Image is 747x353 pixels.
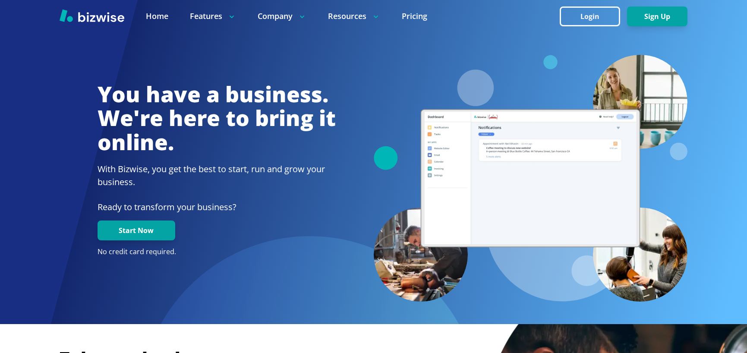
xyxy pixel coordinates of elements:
[560,13,627,21] a: Login
[146,11,168,22] a: Home
[98,247,336,257] p: No credit card required.
[98,201,336,214] p: Ready to transform your business?
[98,163,336,189] h2: With Bizwise, you get the best to start, run and grow your business.
[627,13,687,21] a: Sign Up
[98,227,175,235] a: Start Now
[190,11,236,22] p: Features
[98,221,175,240] button: Start Now
[402,11,427,22] a: Pricing
[258,11,306,22] p: Company
[328,11,380,22] p: Resources
[560,6,620,26] button: Login
[60,9,124,22] img: Bizwise Logo
[627,6,687,26] button: Sign Up
[98,82,336,154] h1: You have a business. We're here to bring it online.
